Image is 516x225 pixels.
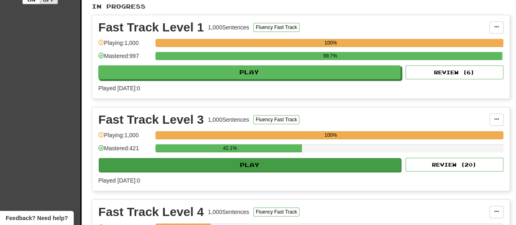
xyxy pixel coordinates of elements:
[158,131,503,139] div: 100%
[98,21,204,33] div: Fast Track Level 1
[208,116,249,124] div: 1,000 Sentences
[158,39,503,47] div: 100%
[98,85,140,91] span: Played [DATE]: 0
[98,131,151,145] div: Playing: 1,000
[92,2,510,11] p: In Progress
[98,177,140,184] span: Played [DATE]: 0
[98,114,204,126] div: Fast Track Level 3
[98,65,401,79] button: Play
[253,207,299,216] button: Fluency Fast Track
[158,52,502,60] div: 99.7%
[158,144,302,152] div: 42.1%
[405,65,503,79] button: Review (6)
[98,39,151,52] div: Playing: 1,000
[98,144,151,158] div: Mastered: 421
[98,206,204,218] div: Fast Track Level 4
[208,23,249,31] div: 1,000 Sentences
[208,208,249,216] div: 1,000 Sentences
[405,158,503,172] button: Review (20)
[99,158,401,172] button: Play
[253,23,299,32] button: Fluency Fast Track
[98,52,151,65] div: Mastered: 997
[6,214,68,222] span: Open feedback widget
[253,115,299,124] button: Fluency Fast Track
